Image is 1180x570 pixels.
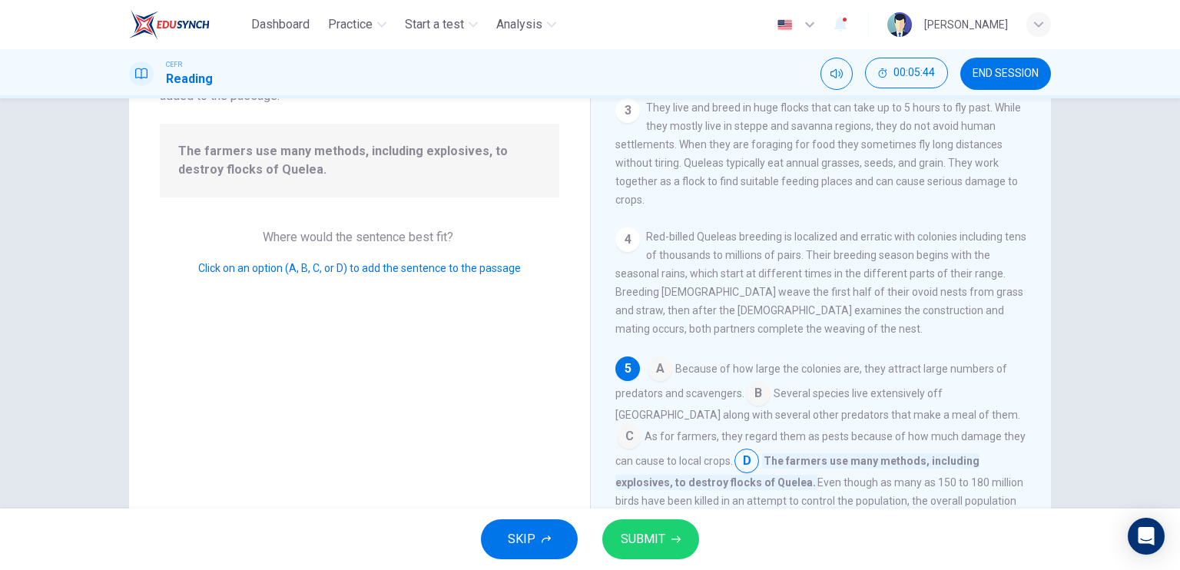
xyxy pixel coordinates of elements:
[615,356,640,381] div: 5
[615,430,1026,467] span: As for farmers, they regard them as pests because of how much damage they can cause to local crops.
[399,11,484,38] button: Start a test
[490,11,562,38] button: Analysis
[615,101,1021,206] span: They live and breed in huge flocks that can take up to 5 hours to fly past. While they mostly liv...
[887,12,912,37] img: Profile picture
[924,15,1008,34] div: [PERSON_NAME]
[865,58,948,88] button: 00:05:44
[820,58,853,90] div: Mute
[496,15,542,34] span: Analysis
[263,230,456,244] span: Where would the sentence best fit?
[775,19,794,31] img: en
[405,15,464,34] span: Start a test
[178,142,541,179] span: The farmers use many methods, including explosives, to destroy flocks of Quelea.
[1128,518,1165,555] div: Open Intercom Messenger
[615,98,640,123] div: 3
[615,453,979,490] span: The farmers use many methods, including explosives, to destroy flocks of Quelea.
[746,381,771,406] span: B
[615,230,1026,335] span: Red-billed Queleas breeding is localized and erratic with colonies including tens of thousands to...
[328,15,373,34] span: Practice
[893,67,935,79] span: 00:05:44
[129,9,245,40] a: EduSynch logo
[960,58,1051,90] button: END SESSION
[973,68,1039,80] span: END SESSION
[648,356,672,381] span: A
[602,519,699,559] button: SUBMIT
[245,11,316,38] button: Dashboard
[615,476,1023,544] span: Even though as many as 150 to 180 million birds have been killed in an attempt to control the pop...
[615,363,1007,399] span: Because of how large the colonies are, they attract large numbers of predators and scavengers.
[508,529,535,550] span: SKIP
[615,387,1020,421] span: Several species live extensively off [GEOGRAPHIC_DATA] along with several other predators that ma...
[481,519,578,559] button: SKIP
[166,70,213,88] h1: Reading
[617,424,641,449] span: C
[198,262,521,274] span: Click on an option (A, B, C, or D) to add the sentence to the passage
[734,449,759,473] span: D
[322,11,393,38] button: Practice
[621,529,665,550] span: SUBMIT
[251,15,310,34] span: Dashboard
[129,9,210,40] img: EduSynch logo
[615,227,640,252] div: 4
[865,58,948,90] div: Hide
[166,59,182,70] span: CEFR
